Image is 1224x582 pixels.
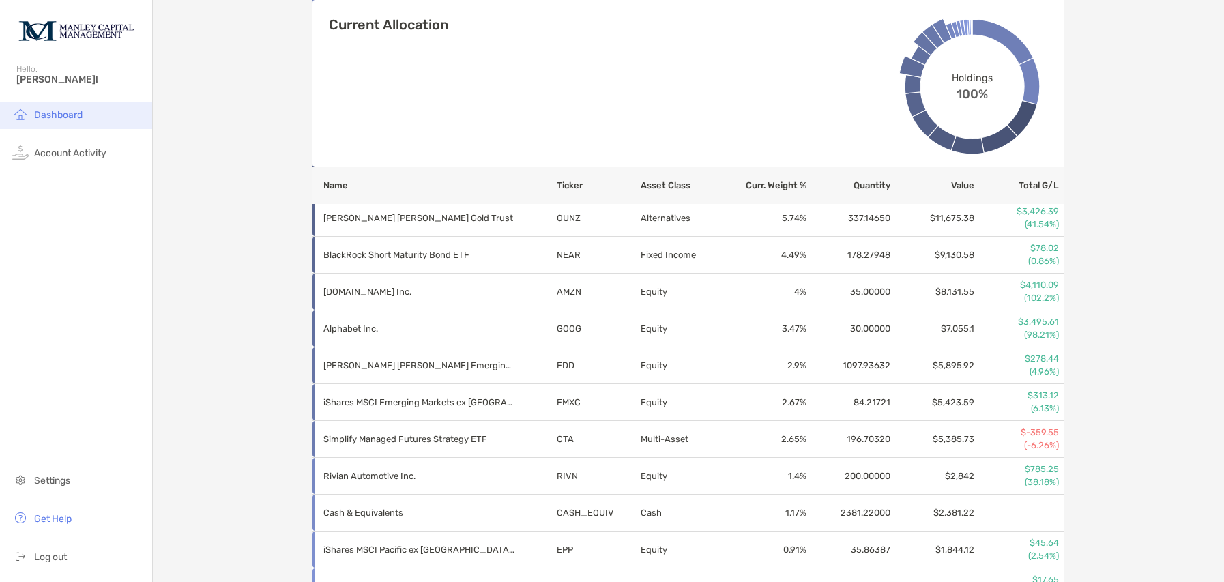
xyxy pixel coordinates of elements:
p: Cash & Equivalents [323,504,514,521]
td: 0.91 % [724,532,808,568]
p: (41.54%) [976,218,1059,231]
td: 2.9 % [724,347,808,384]
td: Fixed Income [640,237,724,274]
td: Alternatives [640,200,724,237]
th: Value [891,167,975,204]
td: $9,130.58 [891,237,975,274]
p: Amazon.com Inc. [323,283,514,300]
p: (2.54%) [976,550,1059,562]
td: Equity [640,347,724,384]
td: 1.4 % [724,458,808,495]
td: Cash [640,495,724,532]
td: Equity [640,532,724,568]
h4: Current Allocation [329,16,448,33]
td: $5,895.92 [891,347,975,384]
td: 5.74 % [724,200,808,237]
p: $3,495.61 [976,316,1059,328]
td: 337.14650 [807,200,891,237]
span: Log out [34,551,67,563]
td: 1.17 % [724,495,808,532]
p: iShares MSCI Pacific ex Japan ETF [323,541,514,558]
td: 2.67 % [724,384,808,421]
span: Holdings [952,72,992,83]
th: Quantity [807,167,891,204]
td: RIVN [556,458,640,495]
span: Dashboard [34,109,83,121]
td: 200.00000 [807,458,891,495]
p: $785.25 [976,463,1059,476]
p: $278.44 [976,353,1059,365]
td: $2,381.22 [891,495,975,532]
p: (102.2%) [976,292,1059,304]
p: Alphabet Inc. [323,320,514,337]
img: Zoe Logo [16,5,136,55]
p: Morgan Stanley Emerging Markets Domestic Debt Fund Inc. [323,357,514,374]
p: $78.02 [976,242,1059,254]
p: $45.64 [976,537,1059,549]
td: Multi-Asset [640,421,724,458]
p: (6.13%) [976,403,1059,415]
td: Equity [640,458,724,495]
th: Asset Class [640,167,724,204]
td: NEAR [556,237,640,274]
p: VanEck Merk Gold Trust [323,209,514,227]
td: EMXC [556,384,640,421]
td: CTA [556,421,640,458]
p: (98.21%) [976,329,1059,341]
td: $2,842 [891,458,975,495]
td: 84.21721 [807,384,891,421]
td: Equity [640,274,724,310]
td: 3.47 % [724,310,808,347]
span: Settings [34,475,70,486]
p: (38.18%) [976,476,1059,489]
td: 4 % [724,274,808,310]
td: EPP [556,532,640,568]
p: $-359.55 [976,426,1059,439]
td: EDD [556,347,640,384]
td: 196.70320 [807,421,891,458]
td: 178.27948 [807,237,891,274]
td: 2381.22000 [807,495,891,532]
p: Rivian Automotive Inc. [323,467,514,484]
img: household icon [12,106,29,122]
td: 35.86387 [807,532,891,568]
p: (4.96%) [976,366,1059,378]
p: BlackRock Short Maturity Bond ETF [323,246,514,263]
td: AMZN [556,274,640,310]
td: Equity [640,310,724,347]
p: $4,110.09 [976,279,1059,291]
p: $313.12 [976,390,1059,402]
td: 1097.93632 [807,347,891,384]
img: settings icon [12,471,29,488]
img: get-help icon [12,510,29,526]
th: Ticker [556,167,640,204]
p: (0.86%) [976,255,1059,267]
span: Get Help [34,513,72,525]
td: $1,844.12 [891,532,975,568]
p: $3,426.39 [976,205,1059,218]
th: Curr. Weight % [724,167,808,204]
td: 35.00000 [807,274,891,310]
th: Name [312,167,556,204]
td: Equity [640,384,724,421]
td: $5,385.73 [891,421,975,458]
td: CASH_EQUIV [556,495,640,532]
td: $5,423.59 [891,384,975,421]
p: (-6.26%) [976,439,1059,452]
td: OUNZ [556,200,640,237]
img: logout icon [12,548,29,564]
td: 2.65 % [724,421,808,458]
td: $11,675.38 [891,200,975,237]
td: $8,131.55 [891,274,975,310]
th: Total G/L [975,167,1064,204]
td: GOOG [556,310,640,347]
p: Simplify Managed Futures Strategy ETF [323,431,514,448]
p: iShares MSCI Emerging Markets ex China ETF [323,394,514,411]
td: $7,055.1 [891,310,975,347]
td: 4.49 % [724,237,808,274]
span: [PERSON_NAME]! [16,74,144,85]
span: 100% [957,84,988,102]
img: activity icon [12,144,29,160]
span: Account Activity [34,147,106,159]
td: 30.00000 [807,310,891,347]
